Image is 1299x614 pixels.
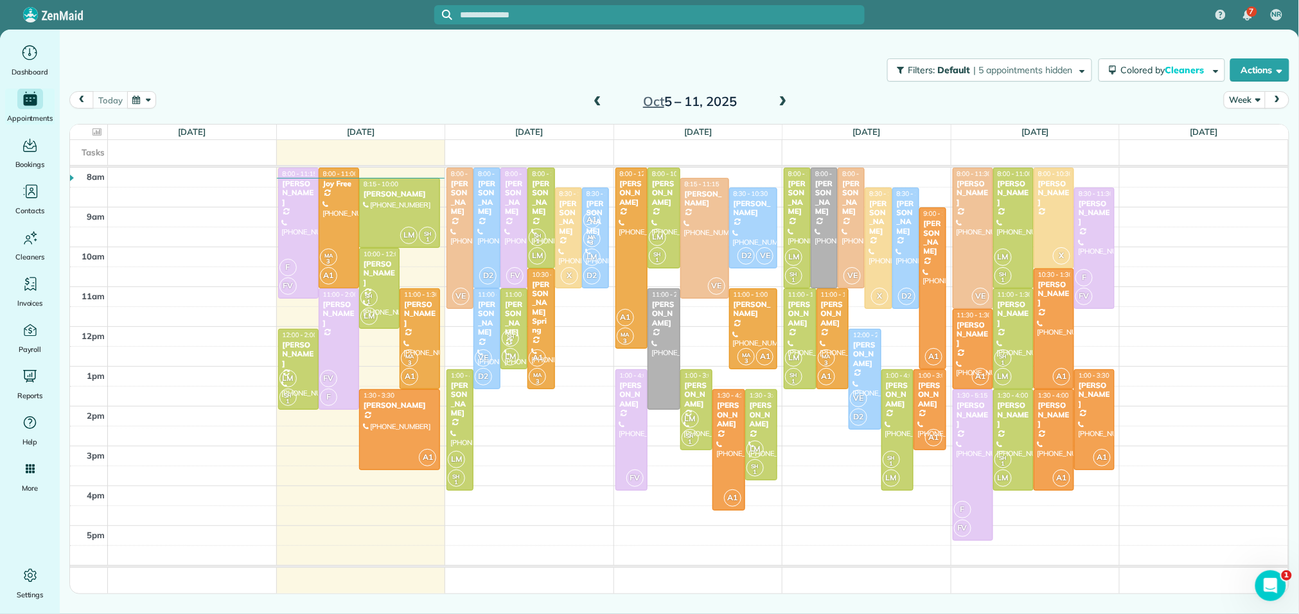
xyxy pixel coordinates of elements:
span: 9:00 - 1:00 [924,209,955,218]
div: [PERSON_NAME] [477,300,497,337]
div: [PERSON_NAME] [1038,401,1070,428]
small: 1 [995,458,1011,470]
span: 10:30 - 1:30 [532,270,567,279]
span: 11:00 - 1:00 [734,290,768,299]
span: A1 [724,489,741,507]
div: [PERSON_NAME] [531,179,551,216]
small: 3 [402,357,418,369]
div: [PERSON_NAME] [923,219,942,256]
div: [PERSON_NAME] [619,381,644,408]
span: A1 [756,348,773,365]
span: LM [360,308,378,325]
span: 8:00 - 11:00 [998,170,1032,178]
span: VE [850,390,867,407]
h2: 5 – 11, 2025 [610,94,770,109]
button: Actions [1230,58,1289,82]
a: Payroll [5,320,55,356]
span: FV [320,370,337,387]
span: 8:00 - 10:30 [652,170,687,178]
span: VE [972,288,989,305]
div: [PERSON_NAME] [716,401,741,428]
span: 1:30 - 4:30 [717,391,748,399]
a: [DATE] [1190,127,1218,137]
span: 7 [1250,6,1254,17]
span: 8:00 - 10:30 [532,170,567,178]
span: MA [621,331,630,338]
div: [PERSON_NAME] [651,179,676,207]
a: [DATE] [178,127,206,137]
span: SH [453,473,461,480]
span: A1 [1093,449,1111,466]
span: 5pm [87,530,105,540]
div: [PERSON_NAME] [684,189,725,208]
span: D2 [850,408,867,426]
span: 8:00 - 11:15 [283,170,317,178]
div: [PERSON_NAME] [559,199,578,236]
span: LM [583,249,601,266]
small: 3 [738,355,754,367]
span: LM [785,249,802,266]
span: F [320,389,337,406]
div: [PERSON_NAME] [788,300,813,328]
small: 1 [361,296,377,308]
span: VE [756,247,773,265]
div: [PERSON_NAME] [788,179,807,216]
button: today [93,91,128,109]
span: LM [502,348,519,365]
span: A1 [401,368,418,385]
div: [PERSON_NAME] [820,300,845,328]
span: SH [999,353,1007,360]
span: X [561,267,578,285]
div: [PERSON_NAME] [1038,179,1070,207]
span: 8:15 - 10:00 [364,180,398,188]
a: [DATE] [684,127,712,137]
span: A1 [1053,469,1070,487]
span: LM [785,349,802,367]
div: [PERSON_NAME] [997,300,1030,328]
span: A1 [419,449,436,466]
span: A1 [1053,368,1070,385]
span: 11:00 - 1:00 [505,290,540,299]
div: [PERSON_NAME] [450,381,470,418]
span: SH [999,270,1007,277]
span: 1:00 - 4:00 [886,371,917,380]
button: Week [1224,91,1266,109]
span: 10:30 - 1:30 [1038,270,1073,279]
span: D2 [479,267,497,285]
span: Oct [643,93,664,109]
span: A1 [617,309,634,326]
span: LM [448,451,465,468]
span: SH [507,333,515,340]
div: [PERSON_NAME] [363,401,436,410]
a: Contacts [5,181,55,217]
span: A1 [925,348,942,365]
span: LM [994,469,1012,487]
span: 1:30 - 5:15 [957,391,988,399]
span: 11:00 - 2:00 [652,290,687,299]
span: Contacts [15,204,44,217]
small: 1 [747,466,763,478]
span: X [1053,247,1070,265]
small: 3 [584,237,600,249]
div: [PERSON_NAME] Spring [531,280,551,335]
div: [PERSON_NAME] [403,300,436,328]
span: 10am [82,251,105,261]
span: LM [883,469,900,487]
a: Invoices [5,274,55,310]
small: 3 [529,376,545,388]
span: 8:30 - 11:30 [869,189,904,198]
div: [PERSON_NAME] [749,401,774,428]
span: F [279,259,297,276]
span: VE [452,288,470,305]
div: [PERSON_NAME] [815,179,834,216]
span: LM [400,227,418,244]
iframe: Intercom live chat [1255,570,1286,601]
a: [DATE] [853,127,881,137]
span: Appointments [7,112,53,125]
div: [PERSON_NAME] [733,300,774,319]
small: 3 [321,256,337,268]
div: [PERSON_NAME] [323,300,355,328]
span: X [871,288,888,305]
a: Appointments [5,89,55,125]
span: 11:00 - 2:00 [323,290,358,299]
